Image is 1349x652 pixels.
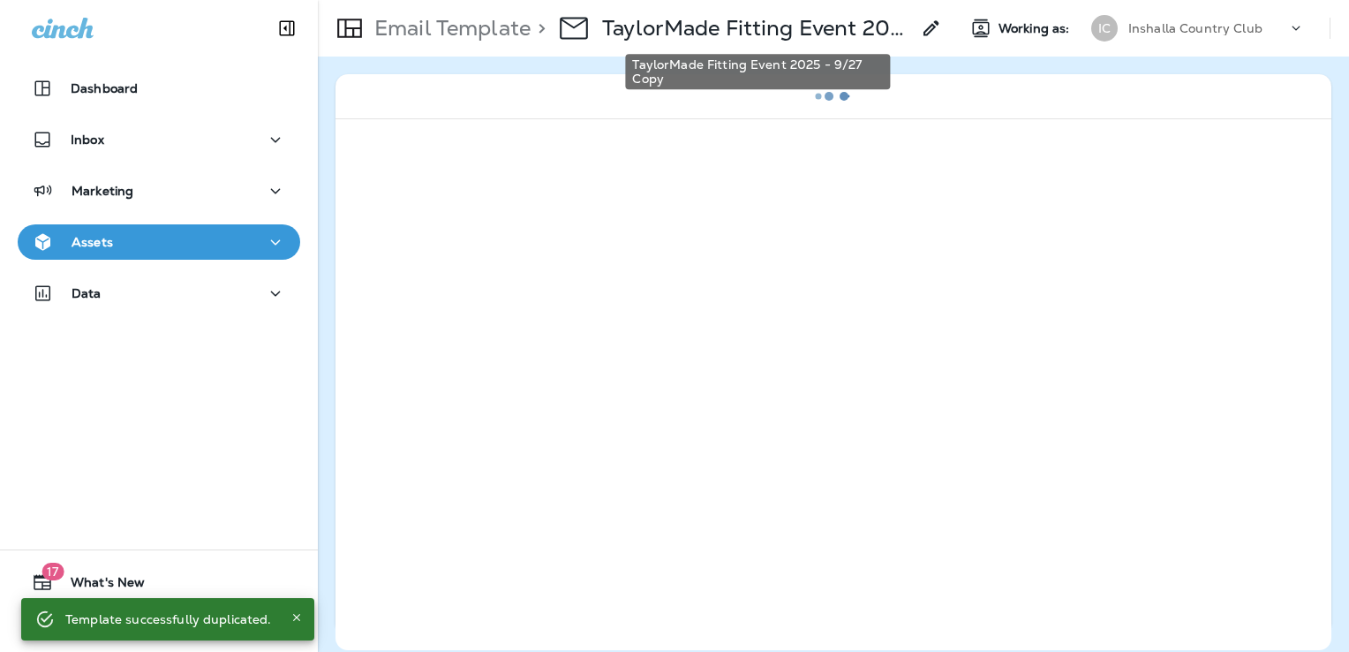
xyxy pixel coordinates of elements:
[18,71,300,106] button: Dashboard
[65,603,272,635] div: Template successfully duplicated.
[18,607,300,642] button: Support
[71,133,104,147] p: Inbox
[18,122,300,157] button: Inbox
[18,224,300,260] button: Assets
[18,173,300,208] button: Marketing
[602,15,910,42] p: TaylorMade Fitting Event 2025 - 9/27 Copy
[1091,15,1118,42] div: IC
[53,575,145,596] span: What's New
[72,286,102,300] p: Data
[1128,21,1262,35] p: Inshalla Country Club
[999,21,1074,36] span: Working as:
[41,563,64,580] span: 17
[367,15,531,42] p: Email Template
[286,607,307,628] button: Close
[72,184,133,198] p: Marketing
[18,565,300,600] button: 17What's New
[625,54,890,89] div: TaylorMade Fitting Event 2025 - 9/27 Copy
[18,276,300,311] button: Data
[72,235,113,249] p: Assets
[71,81,138,95] p: Dashboard
[531,15,546,42] p: >
[262,11,312,46] button: Collapse Sidebar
